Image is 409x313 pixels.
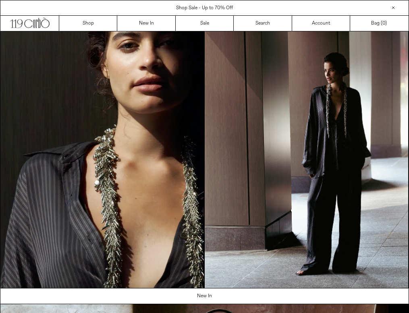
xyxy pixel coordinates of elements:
[176,5,233,11] a: Shop Sale - Up to 70% Off
[176,16,234,31] a: Sale
[382,20,385,27] span: 0
[382,20,387,27] span: )
[117,16,175,31] a: New In
[0,31,204,288] video: Your browser does not support the video tag.
[0,284,204,290] a: Your browser does not support the video tag.
[59,16,117,31] a: Shop
[350,16,408,31] a: Bag ()
[234,16,292,31] a: Search
[292,16,350,31] a: Account
[0,288,409,304] a: New In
